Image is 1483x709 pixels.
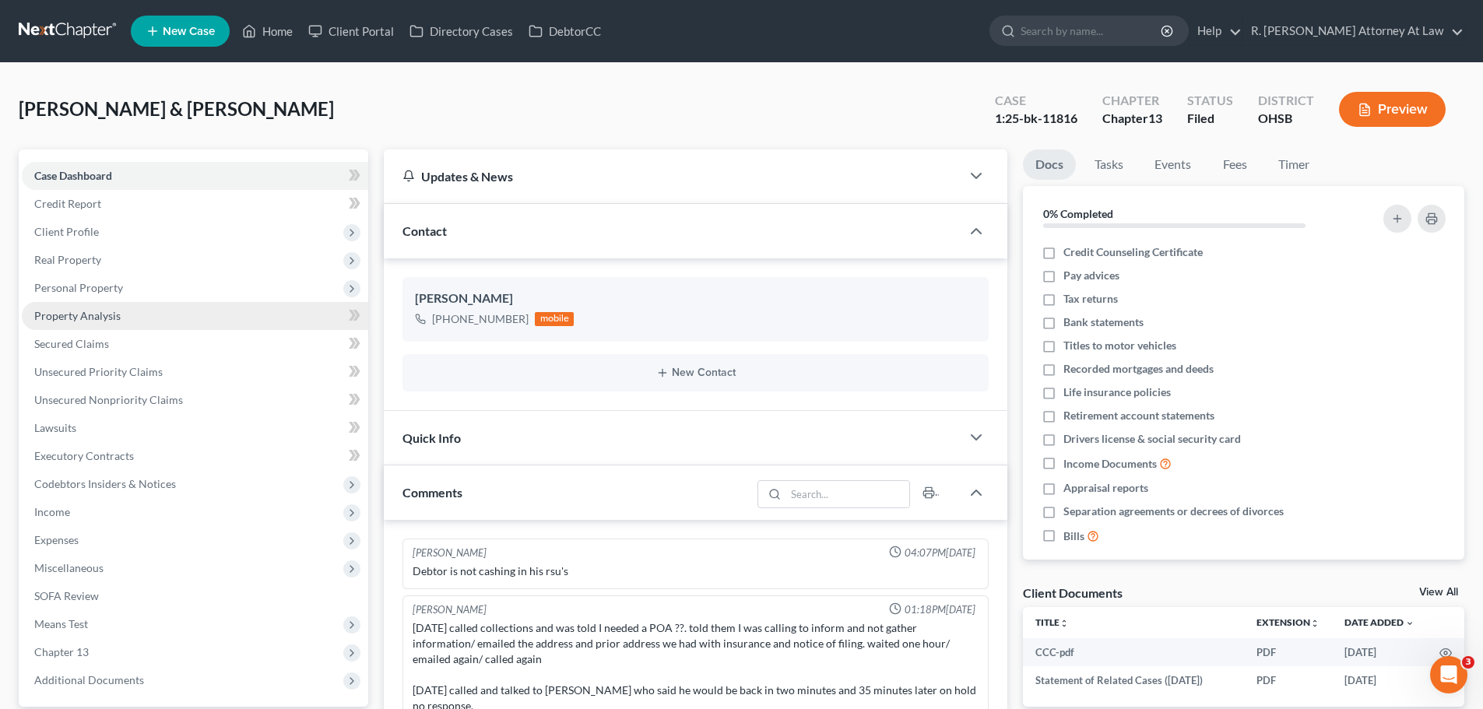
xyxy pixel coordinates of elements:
[22,302,368,330] a: Property Analysis
[1187,92,1233,110] div: Status
[34,533,79,546] span: Expenses
[1063,504,1284,519] span: Separation agreements or decrees of divorces
[1344,616,1414,628] a: Date Added expand_more
[34,673,144,686] span: Additional Documents
[402,223,447,238] span: Contact
[1244,666,1332,694] td: PDF
[1035,616,1069,628] a: Titleunfold_more
[19,97,334,120] span: [PERSON_NAME] & [PERSON_NAME]
[1462,656,1474,669] span: 3
[22,442,368,470] a: Executory Contracts
[34,365,163,378] span: Unsecured Priority Claims
[1043,207,1113,220] strong: 0% Completed
[1063,456,1157,472] span: Income Documents
[1063,291,1118,307] span: Tax returns
[34,617,88,630] span: Means Test
[34,169,112,182] span: Case Dashboard
[1256,616,1320,628] a: Extensionunfold_more
[1102,92,1162,110] div: Chapter
[1210,149,1260,180] a: Fees
[1063,244,1203,260] span: Credit Counseling Certificate
[415,367,976,379] button: New Contact
[1063,431,1241,447] span: Drivers license & social security card
[1063,314,1144,330] span: Bank statements
[402,430,461,445] span: Quick Info
[1063,408,1214,423] span: Retirement account statements
[34,281,123,294] span: Personal Property
[1060,619,1069,628] i: unfold_more
[34,197,101,210] span: Credit Report
[22,386,368,414] a: Unsecured Nonpriority Claims
[1405,619,1414,628] i: expand_more
[413,602,487,617] div: [PERSON_NAME]
[1310,619,1320,628] i: unfold_more
[1244,638,1332,666] td: PDF
[1063,338,1176,353] span: Titles to motor vehicles
[1187,110,1233,128] div: Filed
[34,477,176,490] span: Codebtors Insiders & Notices
[1082,149,1136,180] a: Tasks
[1023,666,1244,694] td: Statement of Related Cases ([DATE])
[1063,480,1148,496] span: Appraisal reports
[535,312,574,326] div: mobile
[22,582,368,610] a: SOFA Review
[1063,268,1119,283] span: Pay advices
[1243,17,1464,45] a: R. [PERSON_NAME] Attorney At Law
[1258,110,1314,128] div: OHSB
[300,17,402,45] a: Client Portal
[34,225,99,238] span: Client Profile
[34,421,76,434] span: Lawsuits
[413,546,487,560] div: [PERSON_NAME]
[34,449,134,462] span: Executory Contracts
[995,110,1077,128] div: 1:25-bk-11816
[163,26,215,37] span: New Case
[1258,92,1314,110] div: District
[1142,149,1204,180] a: Events
[34,253,101,266] span: Real Property
[22,330,368,358] a: Secured Claims
[1332,666,1427,694] td: [DATE]
[415,290,976,308] div: [PERSON_NAME]
[1023,584,1123,601] div: Client Documents
[22,358,368,386] a: Unsecured Priority Claims
[1102,110,1162,128] div: Chapter
[402,168,942,184] div: Updates & News
[34,505,70,518] span: Income
[22,162,368,190] a: Case Dashboard
[34,561,104,574] span: Miscellaneous
[234,17,300,45] a: Home
[432,311,529,327] div: [PHONE_NUMBER]
[402,485,462,500] span: Comments
[995,92,1077,110] div: Case
[1430,656,1467,693] iframe: Intercom live chat
[1148,111,1162,125] span: 13
[1332,638,1427,666] td: [DATE]
[1063,384,1171,400] span: Life insurance policies
[1023,149,1076,180] a: Docs
[1021,16,1163,45] input: Search by name...
[22,414,368,442] a: Lawsuits
[1063,361,1214,377] span: Recorded mortgages and deeds
[521,17,609,45] a: DebtorCC
[1023,638,1244,666] td: CCC-pdf
[413,563,979,579] div: Debtor is not cashing in his rsu's
[34,645,89,658] span: Chapter 13
[22,190,368,218] a: Credit Report
[34,337,109,350] span: Secured Claims
[1339,92,1446,127] button: Preview
[1063,528,1084,544] span: Bills
[1266,149,1322,180] a: Timer
[34,309,121,322] span: Property Analysis
[34,589,99,602] span: SOFA Review
[786,481,910,507] input: Search...
[402,17,521,45] a: Directory Cases
[1419,587,1458,598] a: View All
[34,393,183,406] span: Unsecured Nonpriority Claims
[905,546,975,560] span: 04:07PM[DATE]
[905,602,975,617] span: 01:18PM[DATE]
[1190,17,1242,45] a: Help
